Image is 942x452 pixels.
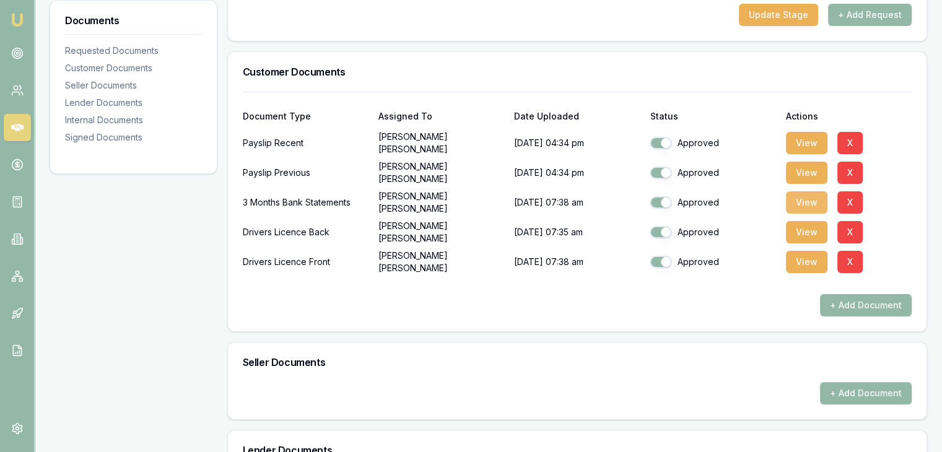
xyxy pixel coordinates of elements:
h3: Seller Documents [243,357,912,367]
button: Update Stage [739,4,818,26]
p: [DATE] 07:35 am [514,220,640,245]
div: Lender Documents [65,97,202,109]
div: Approved [650,167,775,179]
div: Customer Documents [65,62,202,74]
div: Status [650,112,775,121]
div: Requested Documents [65,45,202,57]
p: [PERSON_NAME] [PERSON_NAME] [378,220,504,245]
button: View [786,162,827,184]
div: Payslip Previous [243,160,369,185]
div: Approved [650,196,775,209]
button: X [837,162,863,184]
img: emu-icon-u.png [10,12,25,27]
p: [DATE] 07:38 am [514,190,640,215]
div: Internal Documents [65,114,202,126]
button: X [837,132,863,154]
div: Drivers Licence Front [243,250,369,274]
div: Actions [786,112,912,121]
p: [DATE] 04:34 pm [514,131,640,155]
p: [PERSON_NAME] [PERSON_NAME] [378,250,504,274]
div: Seller Documents [65,79,202,92]
p: [PERSON_NAME] [PERSON_NAME] [378,190,504,215]
div: Date Uploaded [514,112,640,121]
p: [DATE] 04:34 pm [514,160,640,185]
div: Drivers Licence Back [243,220,369,245]
div: Signed Documents [65,131,202,144]
button: X [837,251,863,273]
div: Approved [650,256,775,268]
p: [PERSON_NAME] [PERSON_NAME] [378,131,504,155]
p: [DATE] 07:38 am [514,250,640,274]
div: Payslip Recent [243,131,369,155]
div: Assigned To [378,112,504,121]
button: X [837,221,863,243]
button: View [786,221,827,243]
div: Approved [650,137,775,149]
button: X [837,191,863,214]
h3: Documents [65,15,202,25]
div: 3 Months Bank Statements [243,190,369,215]
div: Approved [650,226,775,238]
button: View [786,251,827,273]
button: View [786,191,827,214]
button: View [786,132,827,154]
button: + Add Document [820,294,912,316]
p: [PERSON_NAME] [PERSON_NAME] [378,160,504,185]
div: Document Type [243,112,369,121]
button: + Add Request [828,4,912,26]
h3: Customer Documents [243,67,912,77]
button: + Add Document [820,382,912,404]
